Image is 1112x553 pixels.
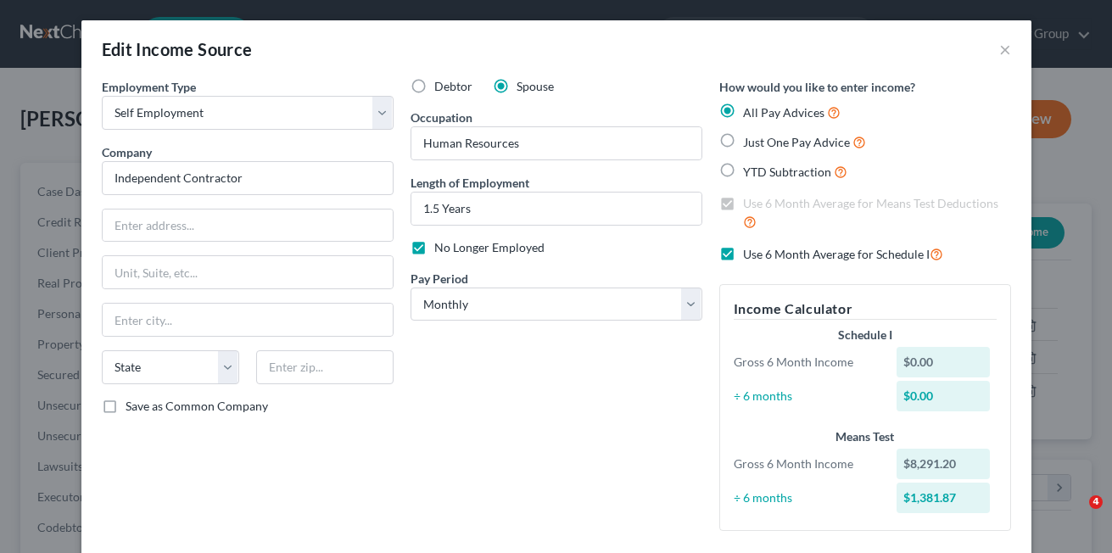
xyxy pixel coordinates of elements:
[434,240,545,254] span: No Longer Employed
[897,449,990,479] div: $8,291.20
[743,165,831,179] span: YTD Subtraction
[126,399,268,413] span: Save as Common Company
[102,80,196,94] span: Employment Type
[102,37,253,61] div: Edit Income Source
[743,247,930,261] span: Use 6 Month Average for Schedule I
[719,78,915,96] label: How would you like to enter income?
[411,193,701,225] input: ex: 2 years
[743,105,824,120] span: All Pay Advices
[103,256,393,288] input: Unit, Suite, etc...
[1054,495,1095,536] iframe: Intercom live chat
[102,145,152,159] span: Company
[102,161,394,195] input: Search company by name...
[1089,495,1103,509] span: 4
[734,299,997,320] h5: Income Calculator
[725,354,889,371] div: Gross 6 Month Income
[999,39,1011,59] button: ×
[734,327,997,344] div: Schedule I
[517,79,554,93] span: Spouse
[725,388,889,405] div: ÷ 6 months
[734,428,997,445] div: Means Test
[103,209,393,242] input: Enter address...
[743,196,998,210] span: Use 6 Month Average for Means Test Deductions
[897,483,990,513] div: $1,381.87
[411,174,529,192] label: Length of Employment
[897,381,990,411] div: $0.00
[743,135,850,149] span: Just One Pay Advice
[411,127,701,159] input: --
[103,304,393,336] input: Enter city...
[434,79,472,93] span: Debtor
[897,347,990,377] div: $0.00
[411,109,472,126] label: Occupation
[725,489,889,506] div: ÷ 6 months
[256,350,394,384] input: Enter zip...
[411,271,468,286] span: Pay Period
[725,455,889,472] div: Gross 6 Month Income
